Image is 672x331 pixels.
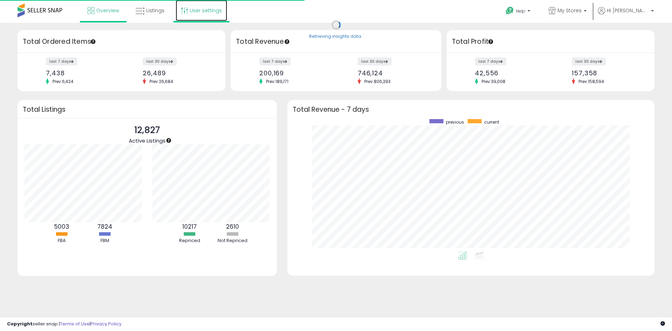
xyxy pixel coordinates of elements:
[146,78,177,84] span: Prev: 26,684
[41,237,83,244] div: FBA
[97,222,112,231] b: 7824
[166,137,172,144] div: Tooltip anchor
[84,237,126,244] div: FBM
[516,8,525,14] span: Help
[236,37,436,47] h3: Total Revenue
[488,39,494,45] div: Tooltip anchor
[143,69,213,77] div: 26,489
[446,119,464,125] span: previous
[475,57,506,65] label: last 7 days
[259,69,331,77] div: 200,169
[484,119,499,125] span: current
[575,78,608,84] span: Prev: 158,594
[129,124,166,137] p: 12,827
[129,137,166,144] span: Active Listings
[90,39,96,45] div: Tooltip anchor
[23,107,272,112] h3: Total Listings
[212,237,254,244] div: Not Repriced
[478,78,509,84] span: Prev: 39,008
[505,6,514,15] i: Get Help
[293,107,649,112] h3: Total Revenue - 7 days
[46,69,116,77] div: 7,438
[262,78,292,84] span: Prev: 189,171
[284,39,290,45] div: Tooltip anchor
[572,69,642,77] div: 157,358
[226,222,239,231] b: 2610
[54,222,69,231] b: 5003
[146,7,164,14] span: Listings
[500,1,537,23] a: Help
[96,7,119,14] span: Overview
[309,34,363,40] div: Retrieving insights data..
[598,7,654,23] a: Hi [PERSON_NAME]
[572,57,606,65] label: last 30 days
[452,37,649,47] h3: Total Profit
[169,237,211,244] div: Repriced
[475,69,545,77] div: 42,556
[361,78,394,84] span: Prev: 806,393
[607,7,649,14] span: Hi [PERSON_NAME]
[182,222,197,231] b: 10217
[259,57,291,65] label: last 7 days
[46,57,77,65] label: last 7 days
[23,37,220,47] h3: Total Ordered Items
[358,69,429,77] div: 746,124
[558,7,582,14] span: My Stores
[143,57,177,65] label: last 30 days
[358,57,392,65] label: last 30 days
[49,78,77,84] span: Prev: 6,424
